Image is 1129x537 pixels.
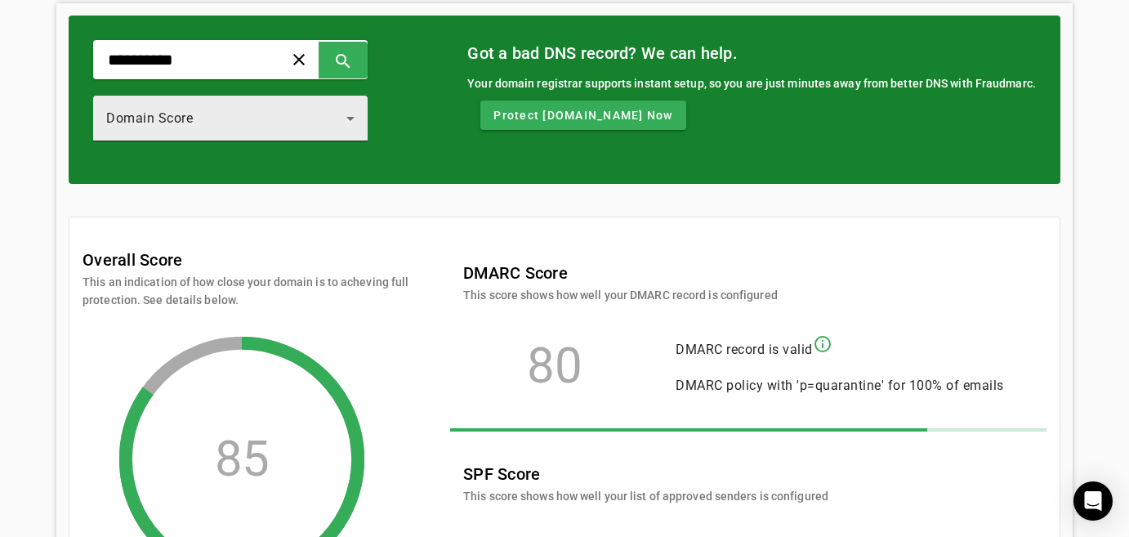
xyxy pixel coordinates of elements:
[83,247,182,273] mat-card-title: Overall Score
[83,273,409,309] mat-card-subtitle: This an indication of how close your domain is to acheving full protection. See details below.
[463,487,828,505] mat-card-subtitle: This score shows how well your list of approved senders is configured
[676,342,813,357] span: DMARC record is valid
[493,107,672,123] span: Protect [DOMAIN_NAME] Now
[813,334,832,354] mat-icon: info_outline
[676,378,1004,393] span: DMARC policy with 'p=quarantine' for 100% of emails
[106,110,193,126] span: Domain Score
[1073,481,1113,521] div: Open Intercom Messenger
[480,101,685,130] button: Protect [DOMAIN_NAME] Now
[463,461,828,487] mat-card-title: SPF Score
[467,74,1036,92] div: Your domain registrar supports instant setup, so you are just minutes away from better DNS with F...
[463,286,778,304] mat-card-subtitle: This score shows how well your DMARC record is configured
[463,358,646,374] div: 80
[215,451,270,468] div: 85
[467,40,1036,66] mat-card-title: Got a bad DNS record? We can help.
[463,260,778,286] mat-card-title: DMARC Score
